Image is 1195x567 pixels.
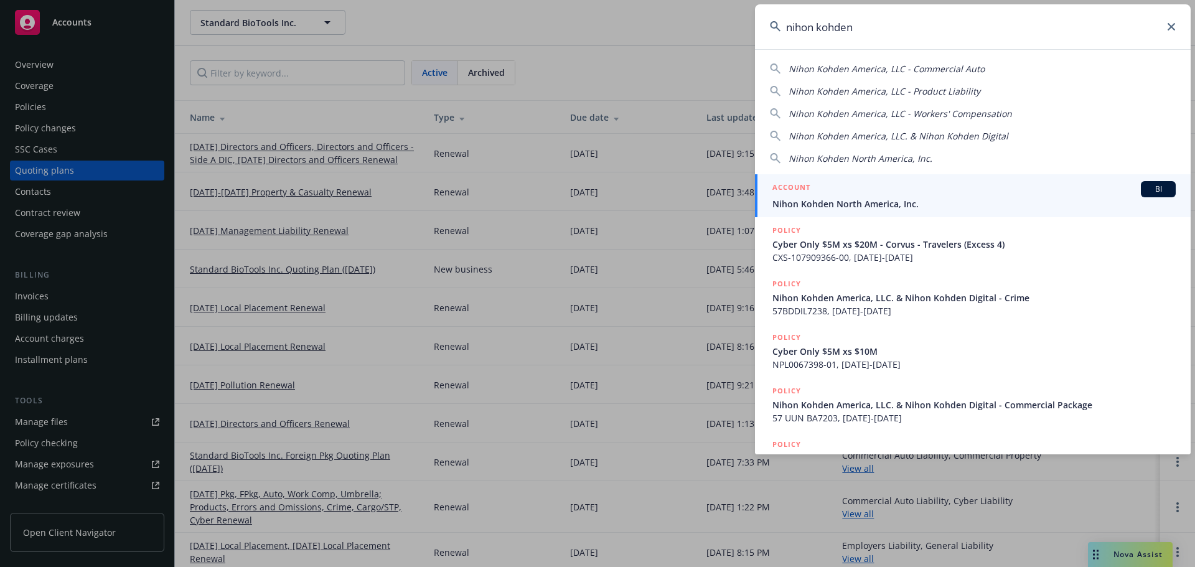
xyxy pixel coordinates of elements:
span: BI [1146,184,1171,195]
h5: POLICY [772,278,801,290]
span: Nihon Kohden America, LLC. & Nihon Kohden Digital - Crime [772,291,1176,304]
span: 57 UUN BA7203, [DATE]-[DATE] [772,411,1176,424]
a: POLICYCyber Only $5M xs $20M - Corvus - Travelers (Excess 4)CXS-107909366-00, [DATE]-[DATE] [755,217,1191,271]
span: CXS-107909366-00, [DATE]-[DATE] [772,251,1176,264]
h5: POLICY [772,438,801,451]
span: 57BDDIL7238, [DATE]-[DATE] [772,304,1176,317]
span: Cyber Only $5M xs $10M [772,345,1176,358]
h5: POLICY [772,331,801,344]
a: POLICYNihon Kohden America, LLC. & Nihon Kohden Digital - Crime57BDDIL7238, [DATE]-[DATE] [755,271,1191,324]
span: Nihon Kohden America, LLC - Commercial Auto [789,63,985,75]
span: NPL0067398-01, [DATE]-[DATE] [772,358,1176,371]
span: Nihon Kohden America, LLC. & Nihon Kohden Digital - Commercial Package [772,398,1176,411]
h5: ACCOUNT [772,181,810,196]
span: Nihon Kohden America, LLC - Workers' Compensation [789,108,1012,119]
span: Nihon Kohden North America, Inc. [789,152,932,164]
a: POLICYNihon Kohden America, LLC. & Nihon Kohden Digital - Commercial Package [755,431,1191,485]
h5: POLICY [772,224,801,237]
span: Nihon Kohden America, LLC - Product Liability [789,85,980,97]
span: Nihon Kohden America, LLC. & Nihon Kohden Digital [789,130,1008,142]
span: Nihon Kohden America, LLC. & Nihon Kohden Digital - Commercial Package [772,452,1176,465]
input: Search... [755,4,1191,49]
h5: POLICY [772,385,801,397]
span: Nihon Kohden North America, Inc. [772,197,1176,210]
a: POLICYCyber Only $5M xs $10MNPL0067398-01, [DATE]-[DATE] [755,324,1191,378]
span: Cyber Only $5M xs $20M - Corvus - Travelers (Excess 4) [772,238,1176,251]
a: ACCOUNTBINihon Kohden North America, Inc. [755,174,1191,217]
a: POLICYNihon Kohden America, LLC. & Nihon Kohden Digital - Commercial Package57 UUN BA7203, [DATE]... [755,378,1191,431]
